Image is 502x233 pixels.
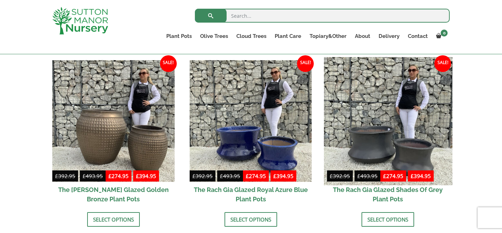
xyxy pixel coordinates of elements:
ins: - [380,172,434,182]
a: Topiary&Other [305,31,351,41]
ins: - [243,172,296,182]
a: Cloud Trees [232,31,271,41]
a: Plant Care [271,31,305,41]
h2: The Rach Gia Glazed Shades Of Grey Plant Pots [327,182,449,207]
a: Select options for “The Rach Gia Glazed Royal Azure Blue Plant Pots” [225,212,277,227]
a: 0 [432,31,450,41]
a: Plant Pots [162,31,196,41]
del: - [327,172,380,182]
span: £ [83,172,86,179]
a: Sale! £392.95-£493.95 £274.95-£394.95 The Rach Gia Glazed Shades Of Grey Plant Pots [327,60,449,207]
span: £ [136,172,139,179]
span: £ [273,172,276,179]
ins: - [106,172,159,182]
a: Delivery [374,31,404,41]
a: Olive Trees [196,31,232,41]
span: 0 [441,30,448,37]
a: Sale! £392.95-£493.95 £274.95-£394.95 The Rach Gia Glazed Royal Azure Blue Plant Pots [190,60,312,207]
span: £ [55,172,58,179]
img: The Phu Yen Glazed Golden Bronze Plant Pots [52,60,175,182]
span: £ [108,172,112,179]
bdi: 392.95 [192,172,213,179]
span: £ [411,172,414,179]
bdi: 493.95 [357,172,378,179]
span: £ [330,172,333,179]
a: Contact [404,31,432,41]
bdi: 392.95 [330,172,350,179]
a: Select options for “The Phu Yen Glazed Golden Bronze Plant Pots” [87,212,140,227]
span: £ [383,172,386,179]
span: Sale! [434,55,451,72]
img: The Rach Gia Glazed Shades Of Grey Plant Pots [324,57,452,185]
bdi: 392.95 [55,172,75,179]
img: The Rach Gia Glazed Royal Azure Blue Plant Pots [190,60,312,182]
img: logo [52,7,108,34]
bdi: 493.95 [220,172,240,179]
span: Sale! [160,55,177,72]
h2: The Rach Gia Glazed Royal Azure Blue Plant Pots [190,182,312,207]
a: About [351,31,374,41]
bdi: 274.95 [246,172,266,179]
span: £ [192,172,196,179]
del: - [190,172,243,182]
bdi: 493.95 [83,172,103,179]
span: Sale! [297,55,314,72]
h2: The [PERSON_NAME] Glazed Golden Bronze Plant Pots [52,182,175,207]
span: £ [246,172,249,179]
bdi: 274.95 [383,172,403,179]
bdi: 274.95 [108,172,129,179]
span: £ [357,172,360,179]
bdi: 394.95 [411,172,431,179]
bdi: 394.95 [136,172,156,179]
a: Select options for “The Rach Gia Glazed Shades Of Grey Plant Pots” [362,212,414,227]
a: Sale! £392.95-£493.95 £274.95-£394.95 The [PERSON_NAME] Glazed Golden Bronze Plant Pots [52,60,175,207]
bdi: 394.95 [273,172,294,179]
del: - [52,172,106,182]
input: Search... [195,9,450,23]
span: £ [220,172,223,179]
